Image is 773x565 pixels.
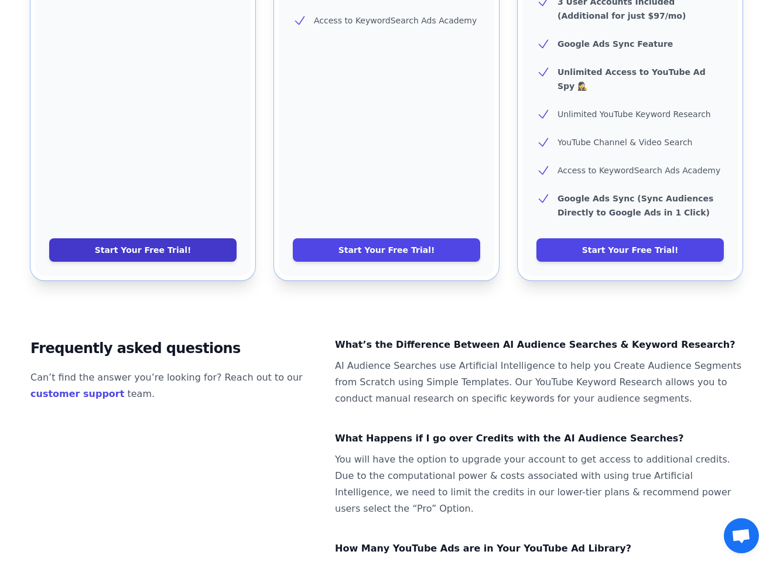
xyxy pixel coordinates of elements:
[557,67,706,91] b: Unlimited Access to YouTube Ad Spy 🕵️‍♀️
[724,518,759,553] div: Open chat
[30,388,124,399] a: customer support
[335,451,743,517] dd: You will have the option to upgrade your account to get access to additional credits. Due to the ...
[14,509,56,551] img: Premium Plan
[335,337,743,353] dt: What’s the Difference Between AI Audience Searches & Keyword Research?
[557,166,720,175] span: Access to KeywordSearch Ads Academy
[101,533,170,544] strong: Premium Plan
[30,369,316,402] p: Can’t find the answer you’re looking for? Reach out to our team.
[536,238,724,262] a: Start Your Free Trial!
[49,238,237,262] a: Start Your Free Trial!
[30,337,316,360] h2: Frequently asked questions
[335,358,743,407] dd: AI Audience Searches use Artificial Intelligence to help you Create Audience Segments from Scratc...
[557,138,692,147] span: YouTube Channel & Video Search
[557,194,713,217] b: Google Ads Sync (Sync Audiences Directly to Google Ads in 1 Click)
[314,16,477,25] span: Access to KeywordSearch Ads Academy
[557,109,711,119] span: Unlimited YouTube Keyword Research
[335,430,743,447] dt: What Happens if I go over Credits with the AI Audience Searches?
[70,515,187,546] p: [PERSON_NAME] in BOTHELL just bought
[293,238,480,262] a: Start Your Free Trial!
[335,540,743,557] dt: How Many YouTube Ads are in Your YouTube Ad Library?
[557,39,673,49] b: Google Ads Sync Feature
